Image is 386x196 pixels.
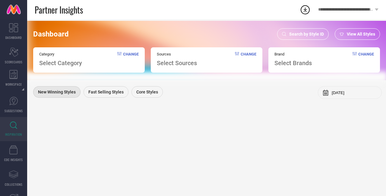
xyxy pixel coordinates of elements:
span: Category [39,52,82,56]
span: Brand [274,52,312,56]
span: Change [358,52,374,67]
span: View All Styles [347,32,375,36]
span: New Winning Styles [38,90,76,94]
span: Fast Selling Styles [88,90,124,94]
span: Search by Style ID [289,32,324,36]
span: Dashboard [33,30,69,38]
span: WORKSPACE [5,82,22,87]
span: Partner Insights [35,4,83,16]
span: Change [241,52,256,67]
span: DASHBOARD [5,35,22,40]
span: INSPIRATION [5,132,22,137]
span: SUGGESTIONS [5,109,23,113]
div: Open download list [300,4,311,15]
span: COLLECTIONS [5,182,23,187]
span: Select Sources [157,59,197,67]
span: Core Styles [136,90,158,94]
span: Select Brands [274,59,312,67]
input: Select month [332,90,377,95]
span: Select Category [39,59,82,67]
span: SCORECARDS [5,60,23,64]
span: CDC INSIGHTS [4,157,23,162]
span: Change [123,52,139,67]
span: Sources [157,52,197,56]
